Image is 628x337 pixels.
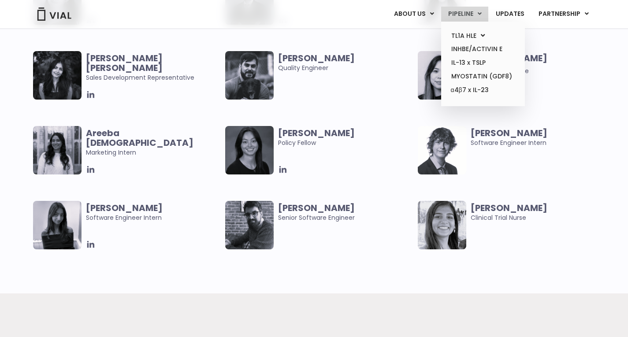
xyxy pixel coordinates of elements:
img: Smiling man named Dugi Surdulli [225,201,274,249]
span: Sales Development Representative [86,53,221,82]
a: PIPELINEMenu Toggle [441,7,488,22]
b: [PERSON_NAME] [278,202,355,214]
b: Areeba [DEMOGRAPHIC_DATA] [86,127,193,149]
span: Software Engineer Intern [471,128,606,148]
a: MYOSTATIN (GDF8) [444,70,521,83]
b: [PERSON_NAME] [PERSON_NAME] [86,52,163,74]
img: Smiling woman named Areeba [33,126,82,174]
b: [PERSON_NAME] [86,202,163,214]
b: [PERSON_NAME] [278,52,355,64]
b: [PERSON_NAME] [471,202,547,214]
b: [PERSON_NAME] [278,127,355,139]
span: Clinical Trial Nurse [471,203,606,222]
span: Marketing Intern [86,128,221,157]
a: TL1A HLEMenu Toggle [444,29,521,43]
a: α4β7 x IL-23 [444,83,521,97]
img: Smiling woman named Deepa [418,201,466,249]
span: Senior Software Engineer [278,203,413,222]
span: Policy Fellow [278,128,413,148]
img: Smiling woman named Harman [33,51,82,100]
a: ABOUT USMenu Toggle [387,7,441,22]
span: Software Engineer Intern [86,203,221,222]
a: UPDATES [489,7,531,22]
a: INHBE/ACTIVIN E [444,42,521,56]
img: Vial Logo [37,7,72,21]
img: Man smiling posing for picture [225,51,274,100]
img: Headshot of smiling woman named Vanessa [418,51,466,100]
a: IL-13 x TSLP [444,56,521,70]
img: Smiling woman named Claudia [225,126,274,174]
b: [PERSON_NAME] [471,127,547,139]
span: Quality Engineer [278,53,413,73]
a: PARTNERSHIPMenu Toggle [531,7,596,22]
